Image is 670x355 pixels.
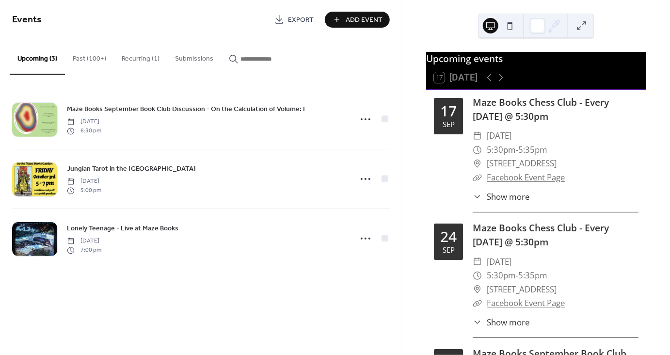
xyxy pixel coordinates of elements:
[443,121,455,128] div: Sep
[473,171,482,185] div: ​
[487,316,529,328] span: Show more
[473,296,482,310] div: ​
[473,316,482,328] div: ​
[67,127,101,135] span: 6:30 pm
[67,246,101,255] span: 7:00 pm
[325,12,390,28] button: Add Event
[443,246,455,254] div: Sep
[440,104,457,118] div: 17
[516,269,518,283] span: -
[67,105,305,115] span: Maze Books September Book Club Discussion - On the Calculation of Volume: I
[473,191,529,203] button: ​Show more
[473,255,482,269] div: ​
[473,96,609,123] a: Maze Books Chess Club - Every [DATE] @ 5:30pm
[473,269,482,283] div: ​
[67,163,196,175] a: Jungian Tarot in the [GEOGRAPHIC_DATA]
[10,39,65,75] button: Upcoming (3)
[67,237,101,246] span: [DATE]
[67,186,101,195] span: 5:00 pm
[473,283,482,297] div: ​
[487,297,565,308] a: Facebook Event Page
[487,129,511,143] span: [DATE]
[67,104,305,115] a: Maze Books September Book Club Discussion - On the Calculation of Volume: I
[473,143,482,157] div: ​
[67,177,101,186] span: [DATE]
[67,118,101,127] span: [DATE]
[12,11,42,30] span: Events
[65,39,114,74] button: Past (100+)
[487,283,557,297] span: [STREET_ADDRESS]
[487,143,516,157] span: 5:30pm
[473,157,482,171] div: ​
[487,157,557,171] span: [STREET_ADDRESS]
[487,191,529,203] span: Show more
[487,255,511,269] span: [DATE]
[487,269,516,283] span: 5:30pm
[440,229,457,244] div: 24
[346,15,383,25] span: Add Event
[288,15,314,25] span: Export
[473,191,482,203] div: ​
[473,316,529,328] button: ​Show more
[114,39,167,74] button: Recurring (1)
[67,224,178,234] span: Lonely Teenage - Live at Maze Books
[67,164,196,175] span: Jungian Tarot in the [GEOGRAPHIC_DATA]
[167,39,221,74] button: Submissions
[518,269,547,283] span: 5:35pm
[267,12,321,28] a: Export
[516,143,518,157] span: -
[473,129,482,143] div: ​
[426,52,646,66] div: Upcoming events
[67,223,178,234] a: Lonely Teenage - Live at Maze Books
[518,143,547,157] span: 5:35pm
[473,221,609,248] a: Maze Books Chess Club - Every [DATE] @ 5:30pm
[487,172,565,183] a: Facebook Event Page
